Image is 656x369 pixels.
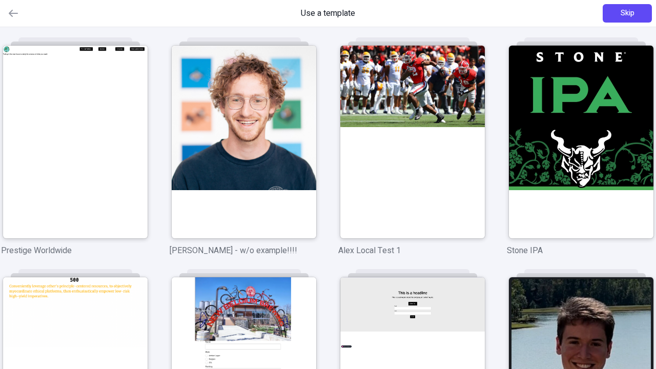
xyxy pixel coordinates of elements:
p: Prestige Worldwide [1,244,149,257]
p: Alex Local Test 1 [338,244,486,257]
p: Stone IPA [507,244,655,257]
button: Skip [603,4,652,23]
span: Skip [621,8,634,19]
span: Use a template [301,7,355,19]
p: [PERSON_NAME] - w/o example!!!! [170,244,318,257]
